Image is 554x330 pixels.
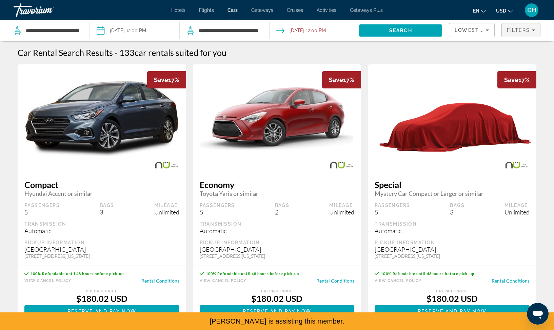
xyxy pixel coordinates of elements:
span: Save [329,76,343,83]
span: Economy [200,180,355,190]
div: $180.02 USD [24,293,179,304]
div: Mileage [154,202,179,208]
a: Cruises [287,7,303,13]
button: Reserve and pay now [375,305,530,317]
input: Search pickup location [25,25,79,36]
div: Unlimited [329,208,354,216]
button: View Cancel Policy [375,277,421,284]
div: [GEOGRAPHIC_DATA] [24,246,179,253]
span: Getaways Plus [350,7,383,13]
div: Automatic [24,227,179,234]
div: Mileage [329,202,354,208]
div: [STREET_ADDRESS][US_STATE] [200,253,355,259]
span: Reserve and pay now [418,309,487,314]
h1: Car Rental Search Results [18,47,113,58]
a: Activities [317,7,336,13]
div: Passengers [200,202,235,208]
div: Transmission [200,221,355,227]
div: Transmission [24,221,179,227]
span: en [473,8,479,14]
div: 17% [147,71,186,88]
span: 100% Refundable until 48 hours before pick-up [206,271,299,276]
span: Search [389,28,412,33]
div: Passengers [24,202,60,208]
a: Flights [199,7,214,13]
div: 17% [497,71,536,88]
div: Bags [275,202,290,208]
img: NU [147,158,186,173]
a: Getaways [251,7,273,13]
div: 5 [375,208,410,216]
button: Pickup date: Oct 06, 2025 12:00 PM [97,20,146,41]
button: View Cancel Policy [24,277,71,284]
button: Change currency [496,6,513,16]
a: Travorium [14,1,81,19]
span: 100% Refundable until 48 hours before pick-up [381,271,474,276]
span: Toyota Yaris or similar [200,190,355,197]
div: Prepaid Price [24,289,179,293]
span: Reserve and pay now [67,309,136,314]
div: [STREET_ADDRESS][US_STATE] [375,253,530,259]
span: DH [527,7,536,14]
div: $180.02 USD [200,293,355,304]
span: 100% Refundable until 48 hours before pick-up [31,271,124,276]
button: Change language [473,6,486,16]
span: Special [375,180,530,190]
span: Hyundai Accent or similar [24,190,179,197]
div: Prepaid Price [375,289,530,293]
div: Passengers [375,202,410,208]
img: NU [322,158,361,173]
div: Automatic [200,227,355,234]
img: Toyota Yaris or similar [193,84,361,153]
div: 3 [450,208,464,216]
div: Mileage [504,202,530,208]
a: Hotels [171,7,185,13]
div: Bags [100,202,114,208]
button: Rental Conditions [316,277,354,284]
span: Compact [24,180,179,190]
span: Save [504,76,518,83]
span: Lowest Price [455,27,498,33]
span: Filters [507,27,530,33]
button: Rental Conditions [141,277,179,284]
div: Unlimited [504,208,530,216]
button: Reserve and pay now [24,305,179,317]
div: 5 [200,208,235,216]
a: Cars [227,7,238,13]
span: USD [496,8,506,14]
div: Pickup Information [200,240,355,246]
img: NU [497,158,536,173]
div: $180.02 USD [375,293,530,304]
input: Search dropoff location [198,25,259,36]
div: 17% [322,71,361,88]
span: Reserve and pay now [243,309,312,314]
img: Mystery Car Compact or Larger or similar [368,71,536,166]
span: Save [154,76,168,83]
button: View Cancel Policy [200,277,246,284]
span: [PERSON_NAME] is assisting this member. [210,317,344,325]
div: Pickup Information [375,240,530,246]
button: Open drop-off date and time picker [276,20,326,41]
img: Hyundai Accent or similar [18,77,186,160]
button: Rental Conditions [492,277,530,284]
button: Search [359,24,442,37]
mat-select: Sort by [455,26,489,34]
div: 3 [100,208,114,216]
div: 5 [24,208,60,216]
button: Reserve and pay now [200,305,355,317]
h2: 133 [119,47,226,58]
div: 2 [275,208,290,216]
span: - [115,47,118,58]
div: Transmission [375,221,530,227]
div: Bags [450,202,464,208]
div: Pickup Information [24,240,179,246]
div: [STREET_ADDRESS][US_STATE] [24,253,179,259]
iframe: Button to launch messaging window [527,303,549,325]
